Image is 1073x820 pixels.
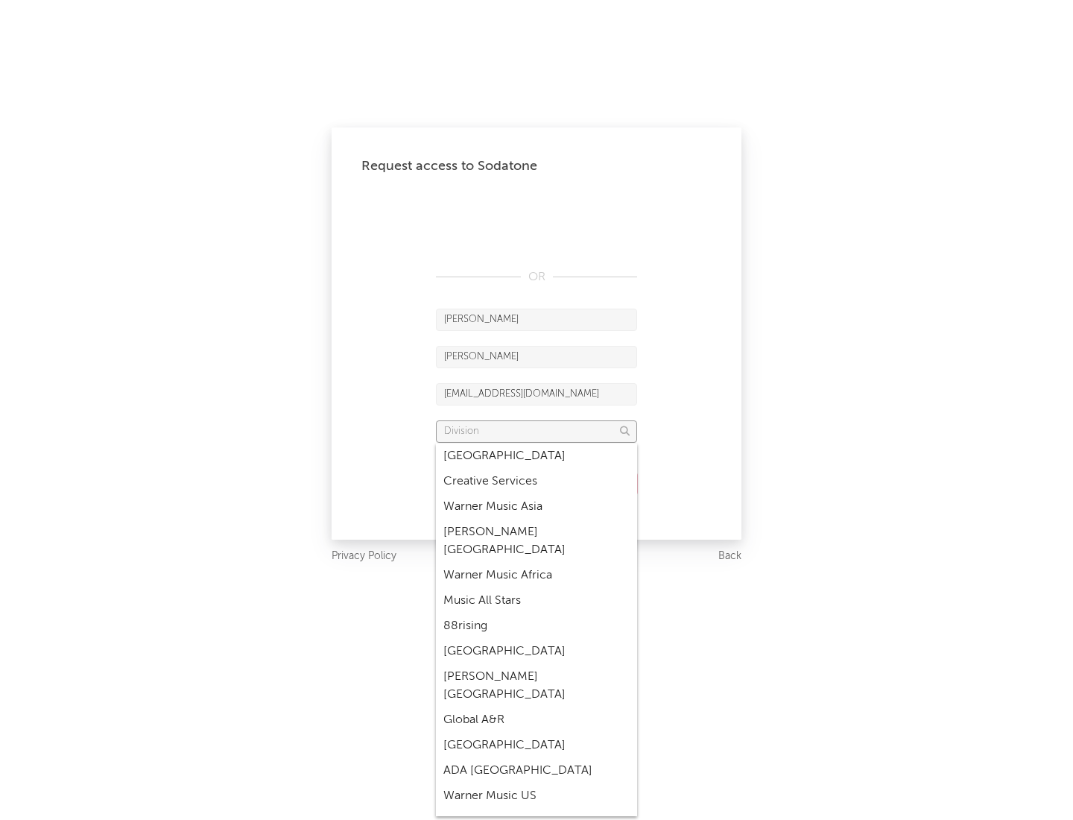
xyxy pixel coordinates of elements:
[436,383,637,406] input: Email
[436,563,637,588] div: Warner Music Africa
[436,614,637,639] div: 88rising
[436,520,637,563] div: [PERSON_NAME] [GEOGRAPHIC_DATA]
[718,547,741,566] a: Back
[436,420,637,443] input: Division
[436,268,637,286] div: OR
[436,733,637,758] div: [GEOGRAPHIC_DATA]
[361,157,712,175] div: Request access to Sodatone
[436,639,637,664] div: [GEOGRAPHIC_DATA]
[332,547,396,566] a: Privacy Policy
[436,588,637,614] div: Music All Stars
[436,346,637,368] input: Last Name
[436,664,637,707] div: [PERSON_NAME] [GEOGRAPHIC_DATA]
[436,783,637,809] div: Warner Music US
[436,444,637,469] div: [GEOGRAPHIC_DATA]
[436,758,637,783] div: ADA [GEOGRAPHIC_DATA]
[436,309,637,331] input: First Name
[436,494,637,520] div: Warner Music Asia
[436,707,637,733] div: Global A&R
[436,469,637,494] div: Creative Services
